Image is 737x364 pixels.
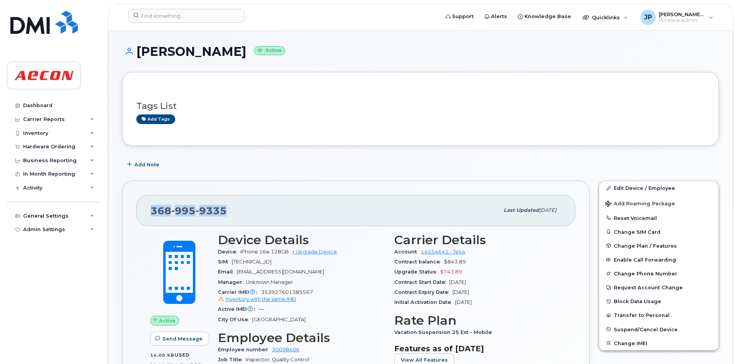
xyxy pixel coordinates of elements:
[254,46,285,55] small: Active
[394,279,449,285] span: Contract Start Date
[237,269,324,275] span: [EMAIL_ADDRESS][DOMAIN_NAME]
[171,205,196,216] span: 995
[614,243,677,248] span: Change Plan / Features
[599,195,719,211] button: Add Roaming Package
[259,306,264,312] span: —
[150,352,174,358] span: 14.00 KB
[394,329,496,335] span: Vacation Suspension 25 Ext - Mobile
[599,181,719,195] a: Edit Device / Employee
[599,308,719,322] button: Transfer to Personal
[122,45,719,58] h1: [PERSON_NAME]
[599,294,719,308] button: Block Data Usage
[599,239,719,253] button: Change Plan / Features
[150,332,209,346] button: Send Message
[218,296,296,302] a: Inventory with the same IMEI
[539,207,556,213] span: [DATE]
[136,101,705,111] h3: Tags List
[252,317,306,322] span: [GEOGRAPHIC_DATA]
[421,249,465,255] a: 14554645 - Telus
[449,279,466,285] span: [DATE]
[218,249,240,255] span: Device
[159,317,176,324] span: Active
[232,259,271,265] span: [TECHNICAL_ID]
[218,289,385,303] span: 353927601385567
[452,289,469,295] span: [DATE]
[504,207,539,213] span: Last updated
[440,269,462,275] span: $743.89
[394,314,561,327] h3: Rate Plan
[599,322,719,336] button: Suspend/Cancel Device
[614,257,676,263] span: Enable Call Forwarding
[605,201,675,208] span: Add Roaming Package
[394,249,421,255] span: Account
[272,347,300,352] a: 30098406
[218,289,261,295] span: Carrier IMEI
[218,347,272,352] span: Employee number
[394,233,561,247] h3: Carrier Details
[394,344,561,353] h3: Features as of [DATE]
[401,356,448,364] span: View All Features
[134,161,159,168] span: Add Note
[122,158,166,171] button: Add Note
[394,259,444,265] span: Contract balance
[218,233,385,247] h3: Device Details
[614,326,678,332] span: Suspend/Cancel Device
[444,259,466,265] span: $843.89
[218,259,232,265] span: SIM
[136,114,175,124] a: Add tags
[599,253,719,267] button: Enable Call Forwarding
[246,279,293,285] span: Unknown Manager
[218,306,259,312] span: Active IMEI
[246,357,309,362] span: Inspector, Quality Control
[174,352,190,358] span: used
[599,267,719,280] button: Change Phone Number
[599,211,719,225] button: Reset Voicemail
[394,289,452,295] span: Contract Expiry Date
[226,296,296,302] span: Inventory with the same IMEI
[196,205,227,216] span: 9335
[599,280,719,294] button: Request Account Change
[599,225,719,239] button: Change SIM Card
[394,269,440,275] span: Upgrade Status
[455,299,472,305] span: [DATE]
[218,357,246,362] span: Job Title
[218,317,252,322] span: City Of Use
[162,335,203,342] span: Send Message
[218,269,237,275] span: Email
[218,331,385,345] h3: Employee Details
[151,205,227,216] span: 368
[599,336,719,350] button: Change IMEI
[292,249,337,255] a: + Upgrade Device
[240,249,289,255] span: iPhone 16e 128GB
[394,299,455,305] span: Initial Activation Date
[218,279,246,285] span: Manager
